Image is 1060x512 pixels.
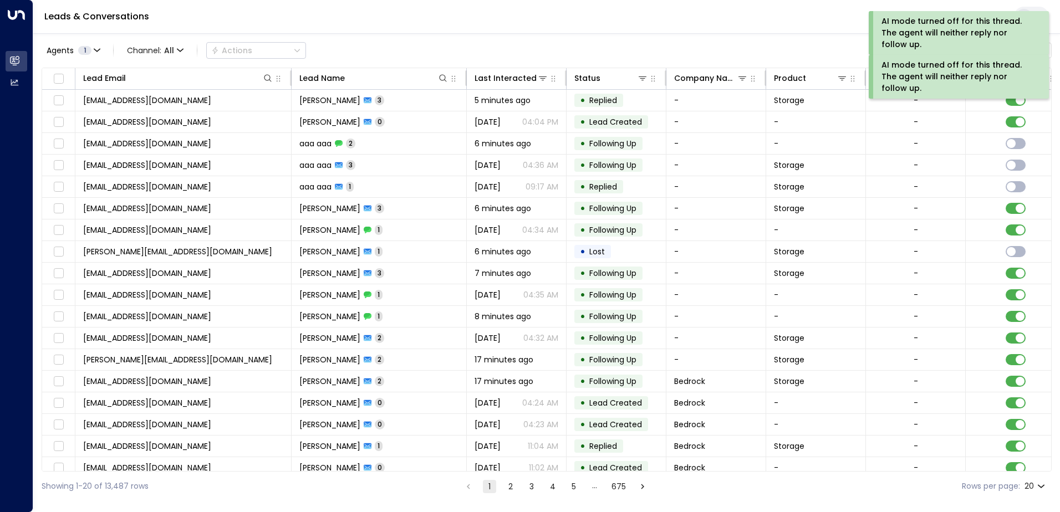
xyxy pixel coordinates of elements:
span: lisacolley1973@gmail.com [83,268,211,279]
div: - [914,419,918,430]
div: Status [574,71,648,85]
span: aaa@aa.com [83,181,211,192]
div: • [580,264,585,283]
td: - [766,306,866,327]
span: Lost [589,246,605,257]
span: Bedrock [674,419,705,430]
button: Actions [206,42,306,59]
span: patricktoomey@mac.com [83,332,211,344]
td: - [666,284,766,305]
span: Lead Created [589,116,642,127]
p: 04:04 PM [522,116,558,127]
span: Yesterday [475,419,501,430]
span: Yesterday [475,397,501,408]
span: Jenny White [299,462,360,473]
span: Toggle select row [52,180,65,194]
span: Following Up [589,203,636,214]
td: - [666,327,766,349]
span: 0 [375,463,385,472]
div: - [914,138,918,149]
div: • [580,242,585,261]
span: 2 [375,355,384,364]
div: Showing 1-20 of 13,487 rows [42,480,149,492]
span: Agents [47,47,74,54]
span: Toggle select row [52,418,65,432]
span: aaa@aa.com [83,160,211,171]
td: - [666,133,766,154]
span: Storage [774,95,804,106]
span: lisacolley1973@gmail.com [83,289,211,300]
span: Bedrock [674,397,705,408]
span: Storage [774,354,804,365]
span: Toggle select row [52,158,65,172]
span: Sep 09, 2025 [475,181,501,192]
td: - [766,392,866,413]
td: - [666,111,766,132]
span: Toggle select row [52,461,65,475]
span: 7 minutes ago [475,268,531,279]
span: mandy_wright@live.co.uk [83,246,272,257]
p: 04:23 AM [523,419,558,430]
span: Lead Created [589,397,642,408]
div: • [580,393,585,412]
div: - [914,246,918,257]
span: 3 [375,203,384,213]
span: Sep 22, 2025 [475,289,501,300]
span: Patrick Toomey [299,311,360,322]
td: - [666,155,766,176]
span: Storage [774,203,804,214]
div: Last Interacted [475,71,548,85]
span: All [164,46,174,55]
div: - [914,441,918,452]
p: 04:32 AM [523,332,558,344]
div: • [580,350,585,369]
button: Go to page 4 [546,480,559,493]
div: - [914,181,918,192]
span: Following Up [589,376,636,387]
div: - [914,376,918,387]
p: 04:35 AM [523,289,558,300]
span: jwhitefamily@mail.com [83,462,211,473]
span: Sep 22, 2025 [475,224,501,235]
button: Go to page 675 [609,480,628,493]
span: Toggle select row [52,310,65,324]
span: Venkateswarlu80@gmail.com [83,116,211,127]
span: jwhitefamily@mail.com [83,441,211,452]
td: - [766,219,866,240]
span: Bedrock [674,376,705,387]
div: • [580,458,585,477]
a: Leads & Conversations [44,10,149,23]
span: andyh@chef.net [83,354,272,365]
span: Patrick Toomey [299,332,360,344]
div: • [580,156,585,175]
div: Product [774,71,806,85]
span: Jenny White [299,376,360,387]
div: - [914,203,918,214]
div: - [914,95,918,106]
span: Venkateswarlu80@gmail.com [83,95,211,106]
span: 3 [375,95,384,105]
span: jwhitefamily@mail.com [83,397,211,408]
p: 04:36 AM [523,160,558,171]
span: iselou47@gmail.com [83,224,211,235]
div: - [914,116,918,127]
span: Channel: [123,43,188,58]
span: Venkateswarlu Jalwadi [299,95,360,106]
span: Toggle select row [52,223,65,237]
td: - [766,133,866,154]
div: AI mode turned off for this thread. The agent will neither reply nor follow up. [881,16,1034,50]
span: 6 minutes ago [475,203,531,214]
div: • [580,415,585,434]
span: 2 [375,333,384,342]
span: Lead Created [589,462,642,473]
span: 5 minutes ago [475,95,531,106]
button: Go to page 3 [525,480,538,493]
div: Lead Name [299,71,449,85]
nav: pagination navigation [461,479,650,493]
span: Following Up [589,138,636,149]
span: Toggle select all [52,72,65,86]
span: Toggle select row [52,115,65,129]
span: Replied [589,181,617,192]
span: Bedrock [674,441,705,452]
span: Yesterday [475,116,501,127]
